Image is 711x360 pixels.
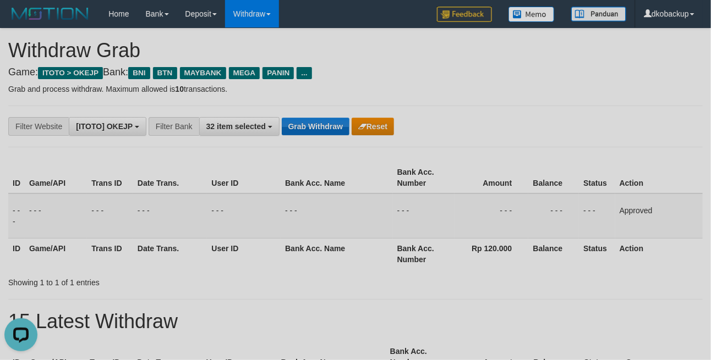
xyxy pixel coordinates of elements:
[528,162,579,193] th: Balance
[153,67,177,79] span: BTN
[8,193,25,239] td: - - -
[207,193,281,239] td: - - -
[528,238,579,269] th: Balance
[76,122,133,131] span: [ITOTO] OKEJP
[281,238,393,269] th: Bank Acc. Name
[180,67,226,79] span: MAYBANK
[133,238,207,269] th: Date Trans.
[508,7,555,22] img: Button%20Memo.svg
[25,238,87,269] th: Game/API
[69,117,146,136] button: [ITOTO] OKEJP
[207,238,281,269] th: User ID
[206,122,266,131] span: 32 item selected
[133,162,207,193] th: Date Trans.
[455,193,528,239] td: - - -
[8,84,703,95] p: Grab and process withdraw. Maximum allowed is transactions.
[579,238,615,269] th: Status
[281,193,393,239] td: - - -
[615,162,703,193] th: Action
[4,4,37,37] button: Open LiveChat chat widget
[199,117,280,136] button: 32 item selected
[615,238,703,269] th: Action
[579,193,615,239] td: - - -
[87,238,133,269] th: Trans ID
[229,67,260,79] span: MEGA
[8,238,25,269] th: ID
[175,85,184,93] strong: 10
[297,67,311,79] span: ...
[579,162,615,193] th: Status
[282,118,349,135] button: Grab Withdraw
[352,118,394,135] button: Reset
[528,193,579,239] td: - - -
[8,311,703,333] h1: 15 Latest Withdraw
[393,162,455,193] th: Bank Acc. Number
[25,162,87,193] th: Game/API
[455,162,528,193] th: Amount
[455,238,528,269] th: Rp 120.000
[87,162,133,193] th: Trans ID
[38,67,103,79] span: ITOTO > OKEJP
[8,273,288,288] div: Showing 1 to 1 of 1 entries
[149,117,199,136] div: Filter Bank
[8,40,703,62] h1: Withdraw Grab
[25,193,87,239] td: - - -
[87,193,133,239] td: - - -
[393,193,455,239] td: - - -
[133,193,207,239] td: - - -
[8,117,69,136] div: Filter Website
[281,162,393,193] th: Bank Acc. Name
[615,193,703,239] td: Approved
[128,67,150,79] span: BNI
[262,67,294,79] span: PANIN
[8,67,703,78] h4: Game: Bank:
[8,5,92,22] img: MOTION_logo.png
[571,7,626,21] img: panduan.png
[207,162,281,193] th: User ID
[8,162,25,193] th: ID
[437,7,492,22] img: Feedback.jpg
[393,238,455,269] th: Bank Acc. Number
